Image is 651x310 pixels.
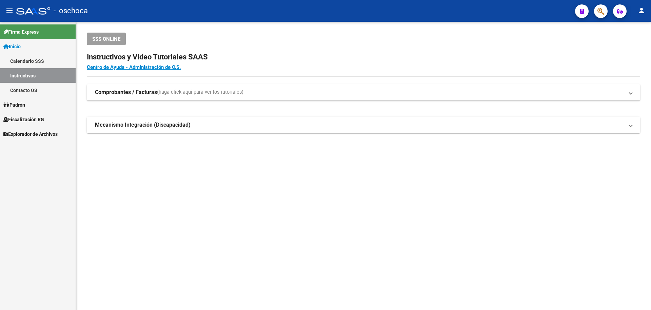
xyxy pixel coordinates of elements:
[3,43,21,50] span: Inicio
[3,116,44,123] span: Fiscalización RG
[87,84,640,101] mat-expansion-panel-header: Comprobantes / Facturas(haga click aquí para ver los tutoriales)
[95,89,157,96] strong: Comprobantes / Facturas
[87,33,126,45] button: SSS ONLINE
[3,28,39,36] span: Firma Express
[3,130,58,138] span: Explorador de Archivos
[637,6,646,15] mat-icon: person
[3,101,25,109] span: Padrón
[87,64,181,70] a: Centro de Ayuda - Administración de O.S.
[628,287,644,303] iframe: Intercom live chat
[87,117,640,133] mat-expansion-panel-header: Mecanismo Integración (Discapacidad)
[95,121,191,129] strong: Mecanismo Integración (Discapacidad)
[87,51,640,63] h2: Instructivos y Video Tutoriales SAAS
[54,3,88,18] span: - oschoca
[157,89,243,96] span: (haga click aquí para ver los tutoriales)
[5,6,14,15] mat-icon: menu
[92,36,120,42] span: SSS ONLINE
